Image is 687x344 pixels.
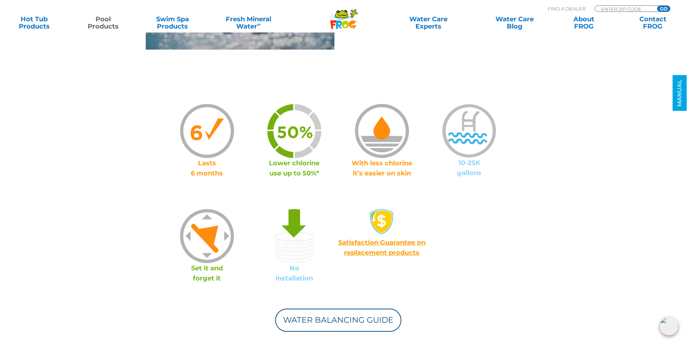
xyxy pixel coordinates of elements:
[338,239,426,257] a: Satisfaction Guarantee on replacement products
[548,5,585,12] p: Find A Dealer
[488,16,541,30] a: Water CareBlog
[146,16,199,30] a: Swim SpaProducts
[355,104,409,158] img: icon-less-chlorine-orange
[657,6,670,12] input: GO
[215,16,282,30] a: Fresh MineralWater∞
[660,317,678,335] img: openIcon
[76,16,130,30] a: PoolProducts
[163,158,251,178] p: Lasts 6 months
[257,21,261,27] sup: ∞
[385,16,472,30] a: Water CareExperts
[600,6,649,12] input: Zip Code Form
[163,263,251,283] p: Set it and forget it
[275,309,401,332] a: Water Balancing Guide
[626,16,680,30] a: ContactFROG
[557,16,611,30] a: AboutFROG
[267,104,321,158] img: icon-50percent-green
[7,16,61,30] a: Hot TubProducts
[338,158,426,178] p: With less chlorine it’s easier on skin
[426,158,513,178] p: 10-25K gallons
[442,104,496,158] img: icon-10-25k-gallons-blue-Instant copy
[267,209,321,263] img: icon-no-installation-green
[673,75,687,111] a: MANUAL
[369,209,395,234] img: money-back1-small
[180,209,234,263] img: icon-set-forget-orange
[251,263,338,283] p: No installation
[180,104,234,158] img: icon-6-months-orange
[251,158,338,178] p: Lower chlorine use up to 50%*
